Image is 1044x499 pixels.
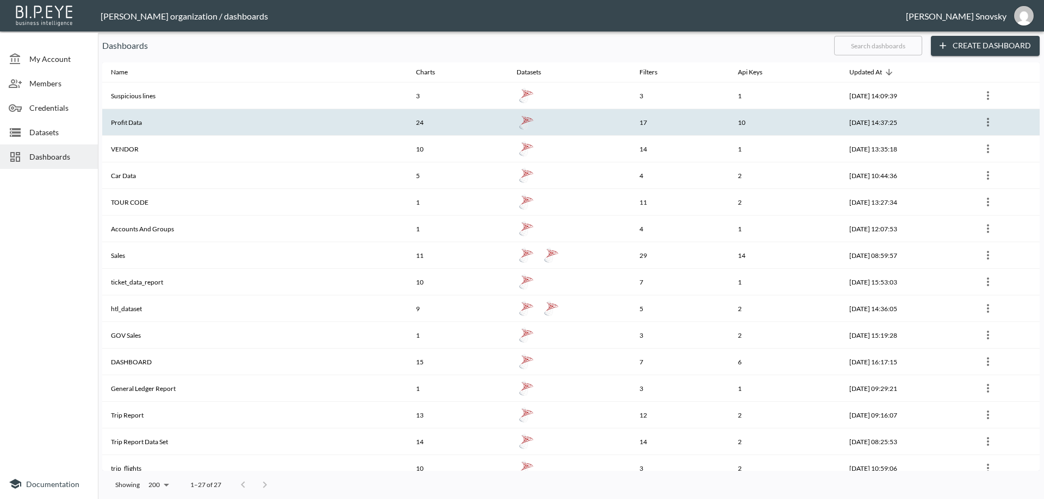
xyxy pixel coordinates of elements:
[102,216,407,242] th: Accounts And Groups
[508,269,631,295] th: {"type":"div","key":null,"ref":null,"props":{"style":{"display":"flex","gap":10},"children":[{"ty...
[906,11,1006,21] div: [PERSON_NAME] Snovsky
[508,349,631,375] th: {"type":"div","key":null,"ref":null,"props":{"style":{"display":"flex","gap":10},"children":[{"ty...
[9,477,89,490] a: Documentation
[729,428,841,455] th: 2
[729,83,841,109] th: 1
[631,189,729,216] th: 11
[631,295,729,322] th: 5
[416,66,435,79] div: Charts
[971,295,1040,322] th: {"type":{"isMobxInjector":true,"displayName":"inject-with-userStore-stripeStore-dashboardsStore(O...
[102,349,407,375] th: DASHBOARD
[841,375,971,402] th: 2025-06-09, 09:29:21
[971,136,1040,162] th: {"type":{"isMobxInjector":true,"displayName":"inject-with-userStore-stripeStore-dashboardsStore(O...
[729,375,841,402] th: 1
[508,189,631,216] th: {"type":"div","key":null,"ref":null,"props":{"style":{"display":"flex","gap":10},"children":[{"ty...
[102,39,825,52] p: Dashboards
[508,295,631,322] th: {"type":"div","key":null,"ref":null,"props":{"style":{"display":"flex","gap":10},"children":[{"ty...
[631,428,729,455] th: 14
[102,189,407,216] th: TOUR CODE
[631,322,729,349] th: 3
[508,402,631,428] th: {"type":"div","key":null,"ref":null,"props":{"style":{"display":"flex","gap":10},"children":[{"ty...
[29,151,89,162] span: Dashboards
[979,433,997,450] button: more
[841,295,971,322] th: 2025-07-17, 14:36:05
[631,375,729,402] th: 3
[542,299,561,318] a: Trip DATA SET
[407,349,508,375] th: 15
[931,36,1040,56] button: Create Dashboard
[1014,6,1034,26] img: e1d6fdeb492d5bd457900032a53483e8
[102,375,407,402] th: General Ledger Report
[979,326,997,344] button: more
[517,166,536,185] a: Car Data
[841,269,971,295] th: 2025-07-17, 15:53:03
[407,162,508,189] th: 5
[631,216,729,242] th: 4
[841,83,971,109] th: 2025-08-24, 14:09:39
[971,322,1040,349] th: {"type":{"isMobxInjector":true,"displayName":"inject-with-userStore-stripeStore-dashboardsStore(O...
[111,66,142,79] span: Name
[29,127,89,138] span: Datasets
[517,139,536,159] a: VENDOR
[29,78,89,89] span: Members
[519,141,534,156] img: mssql icon
[631,349,729,375] th: 7
[519,221,534,236] img: mssql icon
[979,220,997,237] button: more
[519,460,534,476] img: mssql icon
[542,245,561,265] a: Error Report
[979,167,997,184] button: more
[729,295,841,322] th: 2
[834,32,922,59] input: Search dashboards
[407,375,508,402] th: 1
[971,428,1040,455] th: {"type":{"isMobxInjector":true,"displayName":"inject-with-userStore-stripeStore-dashboardsStore(O...
[729,109,841,136] th: 10
[517,405,536,425] a: Trip with ticket status
[979,406,997,424] button: more
[631,402,729,428] th: 12
[407,322,508,349] th: 1
[190,480,221,489] p: 1–27 of 27
[979,380,997,397] button: more
[979,140,997,157] button: more
[102,242,407,269] th: Sales
[971,242,1040,269] th: {"type":{"isMobxInjector":true,"displayName":"inject-with-userStore-stripeStore-dashboardsStore(O...
[729,269,841,295] th: 1
[979,193,997,211] button: more
[519,248,534,263] img: mssql icon
[26,479,79,489] span: Documentation
[508,136,631,162] th: {"type":"div","key":null,"ref":null,"props":{"style":{"display":"flex","gap":10},"children":[{"ty...
[517,352,536,371] a: Trip DATA SET
[517,432,536,451] a: Trip DATA SET
[519,407,534,422] img: mssql icon
[631,269,729,295] th: 7
[971,375,1040,402] th: {"type":{"isMobxInjector":true,"displayName":"inject-with-userStore-stripeStore-dashboardsStore(O...
[841,402,971,428] th: 2025-05-29, 09:16:07
[519,168,534,183] img: mssql icon
[841,455,971,482] th: 2025-05-25, 10:59:06
[508,162,631,189] th: {"type":"div","key":null,"ref":null,"props":{"style":{"display":"flex","gap":10},"children":[{"ty...
[729,189,841,216] th: 2
[841,189,971,216] th: 2025-07-24, 13:27:34
[1006,3,1041,29] button: gils@amsalem.com
[729,402,841,428] th: 2
[407,109,508,136] th: 24
[519,274,534,289] img: mssql icon
[841,162,971,189] th: 2025-08-10, 10:44:36
[729,455,841,482] th: 2
[517,299,536,318] a: htl_dataset
[508,428,631,455] th: {"type":"div","key":null,"ref":null,"props":{"style":{"display":"flex","gap":10},"children":[{"ty...
[508,375,631,402] th: {"type":"div","key":null,"ref":null,"props":{"style":{"display":"flex","gap":10},"children":[{"ty...
[979,459,997,477] button: more
[508,83,631,109] th: {"type":"div","key":null,"ref":null,"props":{"style":{"display":"flex","gap":10},"children":[{"ty...
[971,349,1040,375] th: {"type":{"isMobxInjector":true,"displayName":"inject-with-userStore-stripeStore-dashboardsStore(O...
[115,480,140,489] p: Showing
[544,301,559,316] img: mssql icon
[971,189,1040,216] th: {"type":{"isMobxInjector":true,"displayName":"inject-with-userStore-stripeStore-dashboardsStore(O...
[517,112,536,132] a: Profit Report
[29,53,89,65] span: My Account
[102,109,407,136] th: Profit Data
[729,216,841,242] th: 1
[738,66,776,79] span: Api Keys
[841,216,971,242] th: 2025-07-24, 12:07:53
